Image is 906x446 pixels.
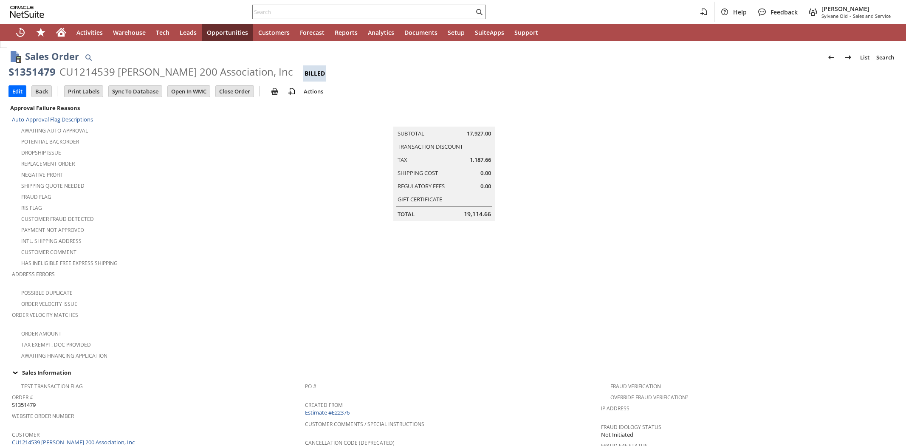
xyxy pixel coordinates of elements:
span: [PERSON_NAME] [821,5,891,13]
a: Has Ineligible Free Express Shipping [21,260,118,267]
a: Fraud Verification [610,383,661,390]
a: CU1214539 [PERSON_NAME] 200 Association, Inc [12,438,137,446]
a: Awaiting Auto-Approval [21,127,88,134]
div: Shortcuts [31,24,51,41]
a: Awaiting Financing Application [21,352,107,359]
div: CU1214539 [PERSON_NAME] 200 Association, Inc [59,65,293,79]
span: 1,187.66 [470,156,491,164]
a: Payment not approved [21,226,84,234]
a: Transaction Discount [398,143,463,150]
img: Quick Find [83,52,93,62]
span: Forecast [300,28,325,37]
span: Not Initiated [601,431,633,439]
span: Opportunities [207,28,248,37]
input: Sync To Database [109,86,162,97]
svg: Search [474,7,484,17]
a: Home [51,24,71,41]
a: Total [398,210,415,218]
a: Auto-Approval Flag Descriptions [12,116,93,123]
a: Potential Backorder [21,138,79,145]
div: Billed [303,65,326,82]
a: Customer Comments / Special Instructions [305,421,424,428]
caption: Summary [393,113,495,127]
a: Reports [330,24,363,41]
img: Previous [826,52,836,62]
input: Search [253,7,474,17]
input: Edit [9,86,26,97]
input: Close Order [216,86,254,97]
a: Created From [305,401,343,409]
span: 19,114.66 [464,210,491,218]
a: Tax Exempt. Doc Provided [21,341,91,348]
svg: logo [10,6,44,18]
div: Approval Failure Reasons [8,102,302,113]
a: Possible Duplicate [21,289,73,296]
a: Customer [12,431,40,438]
a: Address Errors [12,271,55,278]
a: RIS flag [21,204,42,212]
span: Feedback [771,8,798,16]
span: Sylvane Old [821,13,848,19]
a: Fraud Flag [21,193,51,200]
span: Warehouse [113,28,146,37]
a: SuiteApps [470,24,509,41]
span: - [850,13,851,19]
span: Documents [404,28,437,37]
a: Forecast [295,24,330,41]
a: Customer Comment [21,248,76,256]
a: Test Transaction Flag [21,383,83,390]
span: 0.00 [480,169,491,177]
a: PO # [305,383,316,390]
a: Negative Profit [21,171,63,178]
h1: Sales Order [25,49,79,63]
span: Customers [258,28,290,37]
a: Tax [398,156,407,164]
a: Analytics [363,24,399,41]
a: Tech [151,24,175,41]
img: print.svg [270,86,280,96]
span: Reports [335,28,358,37]
a: Documents [399,24,443,41]
a: Gift Certificate [398,195,442,203]
span: SuiteApps [475,28,504,37]
svg: Recent Records [15,27,25,37]
a: Fraud Idology Status [601,423,661,431]
span: Activities [76,28,103,37]
a: Support [509,24,543,41]
span: 0.00 [480,182,491,190]
span: Analytics [368,28,394,37]
a: Intl. Shipping Address [21,237,82,245]
a: Website Order Number [12,412,74,420]
a: Replacement Order [21,160,75,167]
a: Regulatory Fees [398,182,445,190]
a: Order Amount [21,330,62,337]
span: Setup [448,28,465,37]
a: Shipping Cost [398,169,438,177]
a: Shipping Quote Needed [21,182,85,189]
span: Help [733,8,747,16]
input: Open In WMC [168,86,210,97]
a: List [857,51,873,64]
a: Warehouse [108,24,151,41]
span: Tech [156,28,169,37]
a: Estimate #E22376 [305,409,352,416]
span: Support [514,28,538,37]
img: add-record.svg [287,86,297,96]
a: Order Velocity Matches [12,311,78,319]
a: Dropship Issue [21,149,61,156]
span: Leads [180,28,197,37]
a: Search [873,51,898,64]
a: Subtotal [398,130,424,137]
div: S1351479 [8,65,56,79]
a: Customers [253,24,295,41]
a: Setup [443,24,470,41]
a: Actions [300,88,327,95]
a: Activities [71,24,108,41]
a: Override Fraud Verification? [610,394,688,401]
div: Sales Information [8,367,894,378]
img: Next [843,52,853,62]
a: Recent Records [10,24,31,41]
span: S1351479 [12,401,36,409]
svg: Home [56,27,66,37]
a: Order # [12,394,33,401]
